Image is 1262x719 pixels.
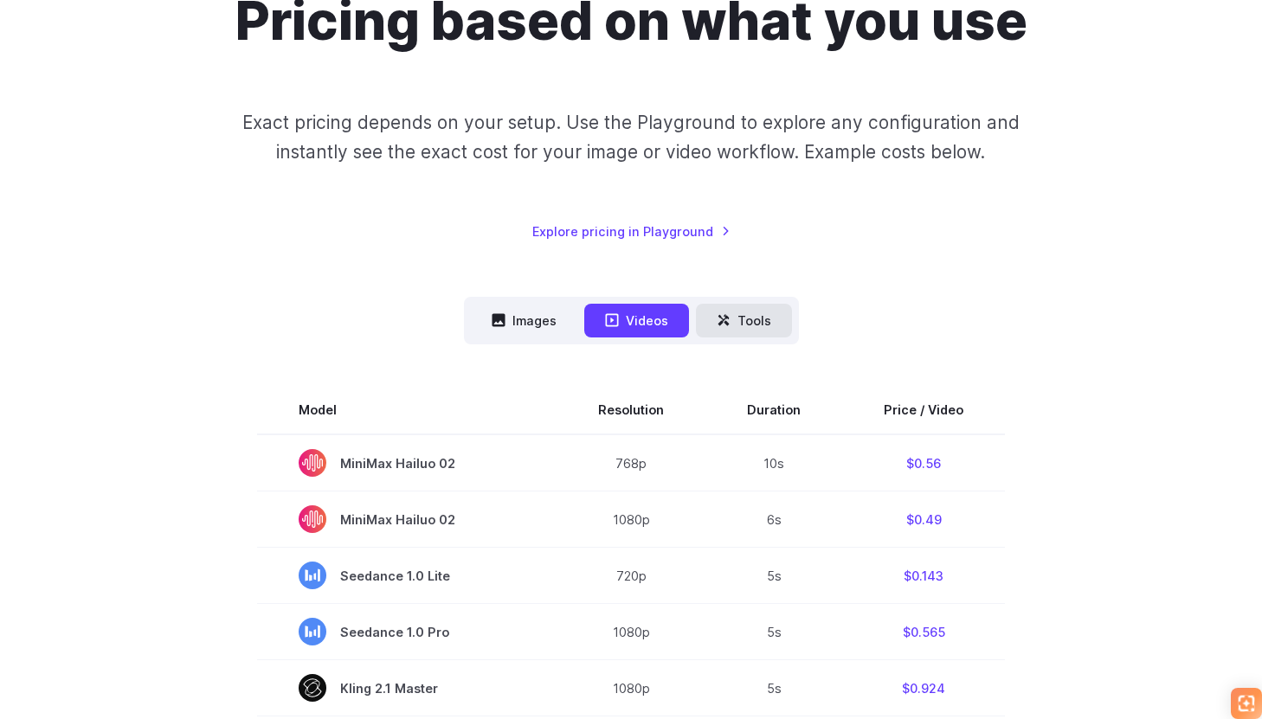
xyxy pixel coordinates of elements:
p: Exact pricing depends on your setup. Use the Playground to explore any configuration and instantl... [209,108,1053,166]
span: Seedance 1.0 Pro [299,618,515,645]
td: $0.924 [842,660,1005,716]
td: 5s [705,548,842,604]
td: 10s [705,434,842,491]
th: Resolution [557,386,705,434]
td: $0.565 [842,604,1005,660]
td: 5s [705,604,842,660]
th: Price / Video [842,386,1005,434]
th: Duration [705,386,842,434]
button: Tools [696,304,792,337]
td: 768p [557,434,705,491]
span: MiniMax Hailuo 02 [299,505,515,533]
td: 1080p [557,660,705,716]
td: $0.49 [842,491,1005,548]
button: Images [471,304,577,337]
td: $0.143 [842,548,1005,604]
td: 5s [705,660,842,716]
span: Kling 2.1 Master [299,674,515,702]
td: $0.56 [842,434,1005,491]
td: 6s [705,491,842,548]
td: 1080p [557,604,705,660]
span: Seedance 1.0 Lite [299,562,515,589]
td: 1080p [557,491,705,548]
button: Videos [584,304,689,337]
a: Explore pricing in Playground [532,221,731,241]
th: Model [257,386,557,434]
td: 720p [557,548,705,604]
span: MiniMax Hailuo 02 [299,449,515,477]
